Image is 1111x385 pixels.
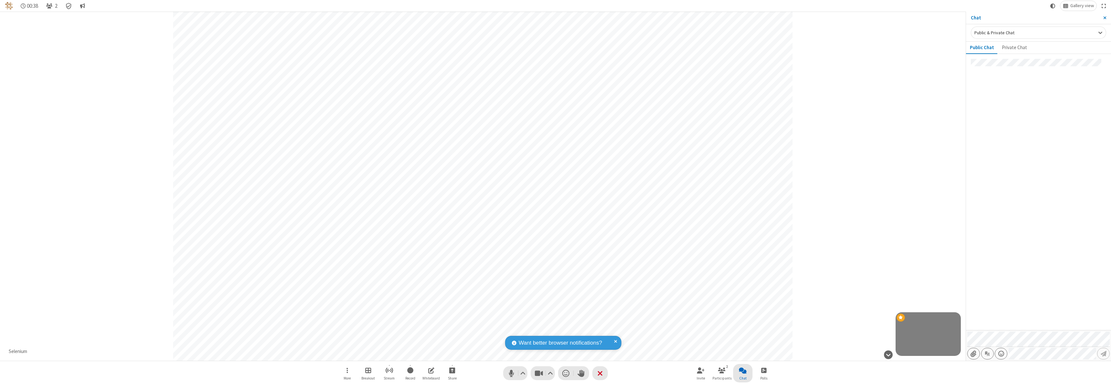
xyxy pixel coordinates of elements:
[733,364,753,382] button: Close chat
[1099,1,1109,11] button: Fullscreen
[971,14,1098,22] p: Chat
[55,3,57,9] span: 2
[379,364,399,382] button: Start streaming
[442,364,462,382] button: Start sharing
[344,376,351,380] span: More
[1098,12,1111,24] button: Close sidebar
[27,3,38,9] span: 00:38
[6,348,30,355] div: Selenium
[558,366,574,380] button: Send a reaction
[697,376,705,380] span: Invite
[421,364,441,382] button: Open shared whiteboard
[448,376,457,380] span: Share
[361,376,375,380] span: Breakout
[519,366,527,380] button: Audio settings
[1070,3,1094,8] span: Gallery view
[422,376,440,380] span: Whiteboard
[546,366,555,380] button: Video setting
[1097,348,1110,359] button: Send message
[77,1,88,11] button: Conversation
[405,376,415,380] span: Record
[739,376,747,380] span: Chat
[5,2,13,10] img: QA Selenium DO NOT DELETE OR CHANGE
[995,348,1007,359] button: Open menu
[400,364,420,382] button: Start recording
[337,364,357,382] button: Open menu
[531,366,555,380] button: Stop video (⌘+Shift+V)
[358,364,378,382] button: Manage Breakout Rooms
[1048,1,1058,11] button: Using system theme
[881,347,895,362] button: Hide
[691,364,711,382] button: Invite participants (⌘+Shift+I)
[998,42,1031,54] button: Private Chat
[519,339,602,347] span: Want better browser notifications?
[503,366,527,380] button: Mute (⌘+Shift+A)
[981,348,994,359] button: Show formatting
[18,1,41,11] div: Timer
[974,30,1014,36] span: Public & Private Chat
[724,364,730,369] div: 2
[63,1,75,11] div: Meeting details Encryption enabled
[1060,1,1096,11] button: Change layout
[712,376,732,380] span: Participants
[754,364,774,382] button: Open poll
[712,364,732,382] button: Open participant list
[592,366,608,380] button: End or leave meeting
[574,366,589,380] button: Raise hand
[43,1,60,11] button: Open participant list
[384,376,395,380] span: Stream
[760,376,767,380] span: Polls
[966,42,998,54] button: Public Chat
